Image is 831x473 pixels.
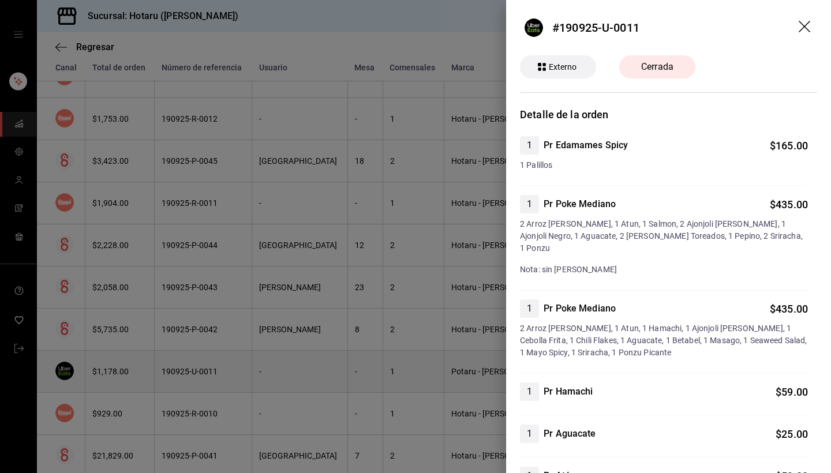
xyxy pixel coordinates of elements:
h4: Pr Aguacate [544,427,596,441]
h4: Pr Hamachi [544,385,593,399]
span: Cerrada [634,60,680,74]
span: 1 [520,138,539,152]
h4: Pr Poke Mediano [544,302,616,316]
span: $ 25.00 [776,428,808,440]
h4: Pr Edamames Spicy [544,138,628,152]
span: 1 [520,197,539,211]
span: $ 435.00 [770,303,808,315]
span: 1 [520,302,539,316]
span: 1 [520,427,539,441]
span: Externo [544,61,582,73]
span: $ 59.00 [776,386,808,398]
span: $ 165.00 [770,140,808,152]
span: $ 435.00 [770,198,808,211]
span: Nota: sin [PERSON_NAME] [520,265,617,274]
h4: Pr Poke Mediano [544,197,616,211]
div: #190925-U-0011 [552,19,639,36]
span: 2 Arroz [PERSON_NAME], 1 Atun, 1 Hamachi, 1 Ajonjoli [PERSON_NAME], 1 Cebolla Frita, 1 Chili Flak... [520,322,808,359]
button: drag [799,21,813,35]
span: 1 [520,385,539,399]
h3: Detalle de la orden [520,107,817,122]
span: 2 Arroz [PERSON_NAME], 1 Atun, 1 Salmon, 2 Ajonjoli [PERSON_NAME], 1 Ajonjoli Negro, 1 Aguacate, ... [520,218,808,254]
span: 1 Palillos [520,159,808,171]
